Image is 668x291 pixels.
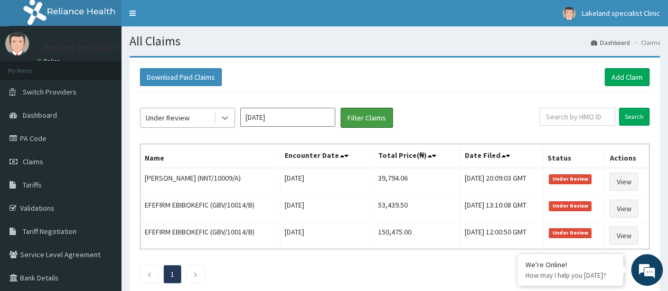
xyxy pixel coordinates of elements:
[549,201,591,211] span: Under Review
[23,180,42,190] span: Tariffs
[460,144,543,168] th: Date Filed
[140,195,280,222] td: EFEFIRM EBIBOKEFIC (GBV/10014/B)
[171,269,174,279] a: Page 1 is your current page
[55,59,177,73] div: Chat with us now
[373,195,460,222] td: 53,439.50
[129,34,660,48] h1: All Claims
[539,108,615,126] input: Search by HMO ID
[173,5,199,31] div: Minimize live chat window
[146,112,190,123] div: Under Review
[5,32,29,55] img: User Image
[341,108,393,128] button: Filter Claims
[631,38,660,47] li: Claims
[373,144,460,168] th: Total Price(₦)
[609,200,638,218] a: View
[23,110,57,120] span: Dashboard
[582,8,660,18] span: Lakeland specialist Clinic
[37,58,62,65] a: Online
[280,195,373,222] td: [DATE]
[140,168,280,195] td: [PERSON_NAME] (NNT/10009/A)
[525,260,615,269] div: We're Online!
[605,144,650,168] th: Actions
[193,269,198,279] a: Next page
[562,7,576,20] img: User Image
[5,185,201,222] textarea: Type your message and hit 'Enter'
[460,222,543,249] td: [DATE] 12:00:50 GMT
[373,168,460,195] td: 39,794.06
[140,222,280,249] td: EFEFIRM EBIBOKEFIC (GBV/10014/B)
[23,227,77,236] span: Tariff Negotiation
[605,68,650,86] a: Add Claim
[140,68,222,86] button: Download Paid Claims
[549,228,591,238] span: Under Review
[609,173,638,191] a: View
[609,227,638,245] a: View
[549,174,591,184] span: Under Review
[240,108,335,127] input: Select Month and Year
[23,157,43,166] span: Claims
[37,43,140,52] p: Lakeland specialist Clinic
[460,195,543,222] td: [DATE] 13:10:08 GMT
[591,38,630,47] a: Dashboard
[619,108,650,126] input: Search
[280,222,373,249] td: [DATE]
[543,144,605,168] th: Status
[280,168,373,195] td: [DATE]
[140,144,280,168] th: Name
[61,81,146,188] span: We're online!
[147,269,152,279] a: Previous page
[460,168,543,195] td: [DATE] 20:09:03 GMT
[23,87,77,97] span: Switch Providers
[373,222,460,249] td: 150,475.00
[525,271,615,280] p: How may I help you today?
[20,53,43,79] img: d_794563401_company_1708531726252_794563401
[280,144,373,168] th: Encounter Date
